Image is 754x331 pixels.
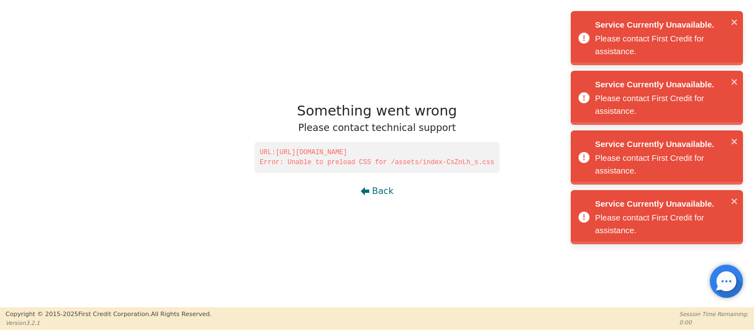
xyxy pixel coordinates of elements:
[151,311,211,318] span: All Rights Reserved.
[260,148,495,157] span: URL: [URL][DOMAIN_NAME]
[372,185,394,198] span: Back
[352,178,402,204] button: Back
[731,75,739,88] button: close
[595,93,704,115] span: Please contact First Credit for assistance.
[679,318,748,327] p: 0:00
[731,15,739,28] button: close
[595,138,728,151] span: Service Currently Unavailable.
[297,103,457,119] h1: Something went wrong
[297,122,457,134] h3: Please contact technical support
[595,34,704,56] span: Please contact First Credit for assistance.
[595,213,704,235] span: Please contact First Credit for assistance.
[679,310,748,318] p: Session Time Remaining:
[595,198,728,211] span: Service Currently Unavailable.
[595,19,728,31] span: Service Currently Unavailable.
[731,195,739,207] button: close
[260,157,495,167] span: Error: Unable to preload CSS for /assets/index-CsZnLh_s.css
[731,135,739,148] button: close
[6,310,211,319] p: Copyright © 2015- 2025 First Credit Corporation.
[6,319,211,327] p: Version 3.2.1
[595,78,728,91] span: Service Currently Unavailable.
[595,153,704,175] span: Please contact First Credit for assistance.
